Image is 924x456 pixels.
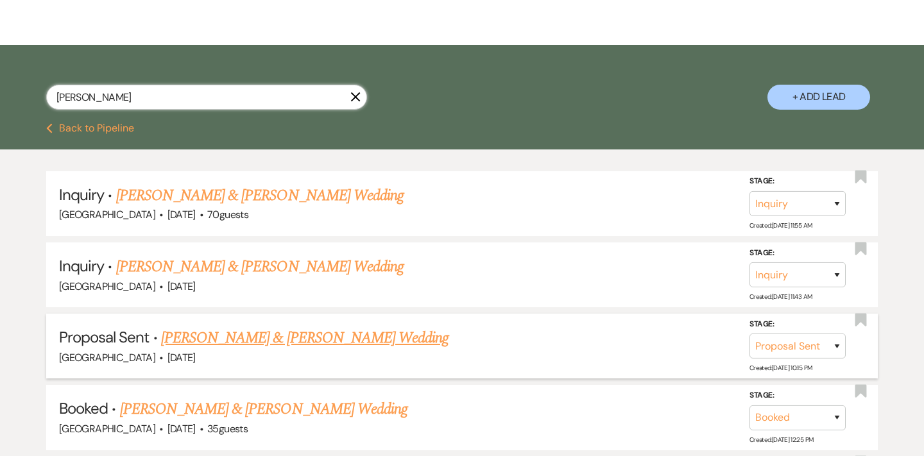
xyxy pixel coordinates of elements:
span: Proposal Sent [59,327,150,347]
span: Inquiry [59,256,104,276]
label: Stage: [749,317,846,332]
span: [GEOGRAPHIC_DATA] [59,208,155,221]
span: [DATE] [167,351,196,364]
input: Search by name, event date, email address or phone number [46,85,367,110]
span: Created: [DATE] 12:25 PM [749,435,813,443]
button: Back to Pipeline [46,123,134,133]
label: Stage: [749,174,846,189]
span: [GEOGRAPHIC_DATA] [59,351,155,364]
a: [PERSON_NAME] & [PERSON_NAME] Wedding [120,398,407,421]
a: [PERSON_NAME] & [PERSON_NAME] Wedding [161,326,449,350]
span: Booked [59,398,108,418]
label: Stage: [749,389,846,403]
span: 70 guests [207,208,248,221]
span: [GEOGRAPHIC_DATA] [59,422,155,435]
span: [DATE] [167,208,196,221]
span: [GEOGRAPHIC_DATA] [59,280,155,293]
button: + Add Lead [767,85,870,110]
label: Stage: [749,246,846,260]
span: [DATE] [167,422,196,435]
a: [PERSON_NAME] & [PERSON_NAME] Wedding [116,184,404,207]
span: 35 guests [207,422,248,435]
a: [PERSON_NAME] & [PERSON_NAME] Wedding [116,255,404,278]
span: Inquiry [59,185,104,205]
span: Created: [DATE] 11:55 AM [749,221,812,230]
span: [DATE] [167,280,196,293]
span: Created: [DATE] 10:15 PM [749,364,812,372]
span: Created: [DATE] 11:43 AM [749,292,812,301]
